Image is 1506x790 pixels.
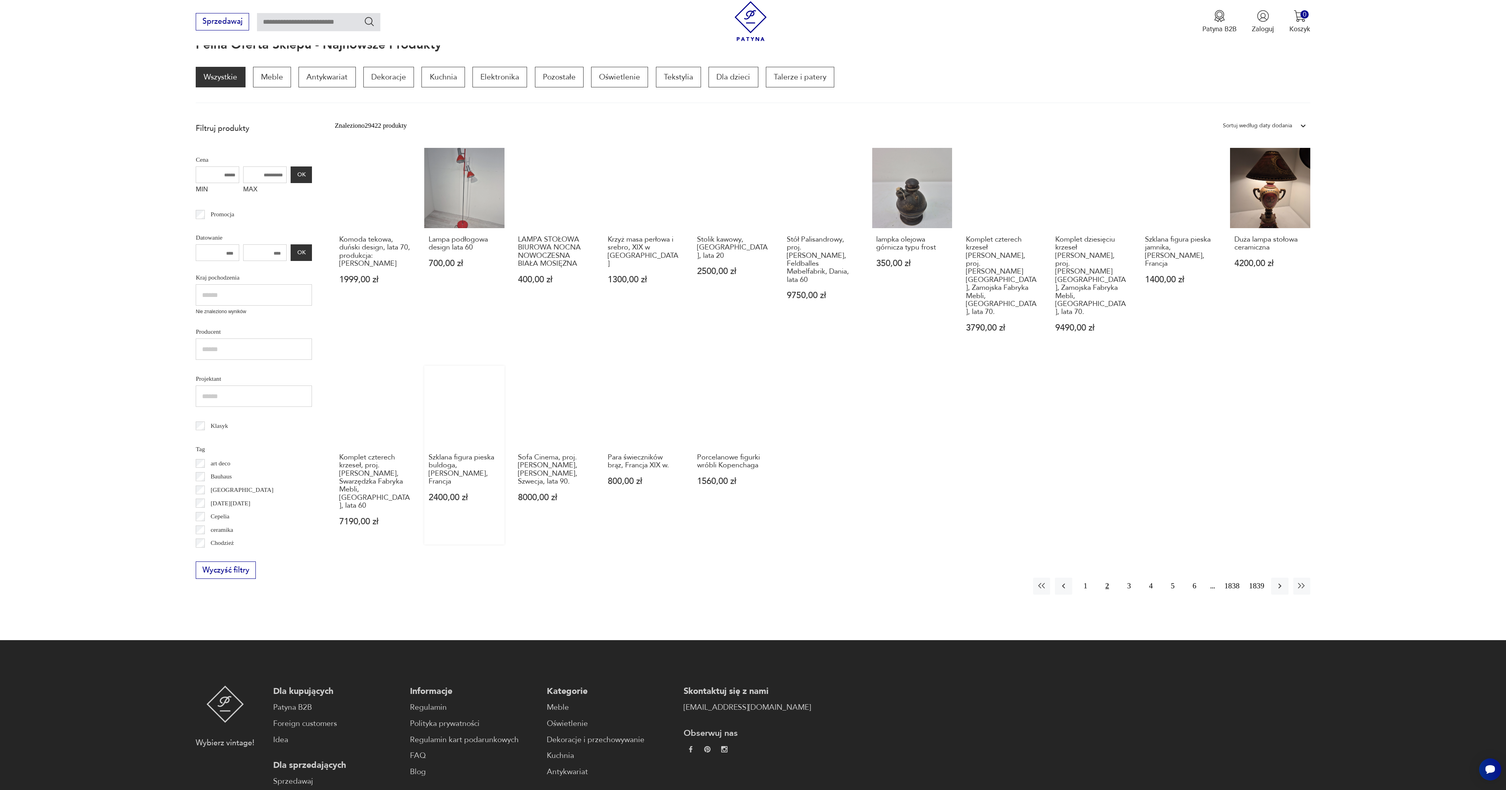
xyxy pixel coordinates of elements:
[518,236,590,268] h3: LAMPA STOŁOWA BIUROWA NOCNA NOWOCZESNA BIAŁA MOSIĘŻNA
[514,366,594,544] a: Sofa Cinema, proj. Gunilla Allard, Lammhults, Szwecja, lata 90.Sofa Cinema, proj. [PERSON_NAME], ...
[339,236,411,268] h3: Komoda tekowa, duński design, lata 70, produkcja: [PERSON_NAME]
[697,477,769,486] p: 1560,00 zł
[684,686,811,697] p: Skontaktuj się z nami
[591,67,648,87] a: Oświetlenie
[291,244,312,261] button: OK
[196,38,441,52] h1: Pełna oferta sklepu - najnowsze produkty
[196,561,256,579] button: Wyczyść filtry
[335,366,415,544] a: Komplet czterech krzeseł, proj. M. Grabiński, Swarzędzka Fabryka Mebli, Polska, lata 60Komplet cz...
[1202,25,1237,34] p: Patyna B2B
[547,766,674,778] a: Antykwariat
[1142,578,1159,595] button: 4
[211,485,274,495] p: [GEOGRAPHIC_DATA]
[693,148,773,351] a: Stolik kawowy, Wielka Brytania, lata 20Stolik kawowy, [GEOGRAPHIC_DATA], lata 202500,00 zł
[787,236,858,284] h3: Stół Palisandrowy, proj. [PERSON_NAME], Feldballes Møbelfabrik, Dania, lata 60
[608,454,679,470] h3: Para świeczników brąz, Francja XIX w.
[339,518,411,526] p: 7190,00 zł
[253,67,291,87] p: Meble
[1164,578,1181,595] button: 5
[429,454,500,486] h3: Szklana figura pieska buldoga, [PERSON_NAME], Francja
[1289,25,1310,34] p: Koszyk
[424,148,504,351] a: Lampa podłogowa design lata 60Lampa podłogowa design lata 60700,00 zł
[1202,10,1237,34] button: Patyna B2B
[1479,758,1501,781] iframe: Smartsupp widget button
[211,551,233,561] p: Ćmielów
[1247,578,1266,595] button: 1839
[410,702,537,713] a: Regulamin
[273,760,401,771] p: Dla sprzedających
[962,148,1041,351] a: Komplet czterech krzeseł Skoczek, proj. J. Kędziorek, Zamojska Fabryka Mebli, Polska, lata 70.Kom...
[787,291,858,300] p: 9750,00 zł
[211,471,232,482] p: Bauhaus
[608,477,679,486] p: 800,00 zł
[1055,236,1127,316] h3: Komplet dziesięciu krzeseł [PERSON_NAME], proj. [PERSON_NAME][GEOGRAPHIC_DATA], Zamojska Fabryka ...
[709,67,758,87] a: Dla dzieci
[339,454,411,510] h3: Komplet czterech krzeseł, proj. [PERSON_NAME], Swarzędzka Fabryka Mebli, [GEOGRAPHIC_DATA], lata 60
[608,236,679,268] h3: Krzyż masa perłowa i srebro, XIX w [GEOGRAPHIC_DATA]
[1145,236,1217,268] h3: Szklana figura pieska jamnika, [PERSON_NAME], Francja
[335,121,407,131] div: Znaleziono 29422 produkty
[1121,578,1138,595] button: 3
[211,209,234,219] p: Promocja
[206,686,244,723] img: Patyna - sklep z meblami i dekoracjami vintage
[410,718,537,730] a: Polityka prywatności
[966,236,1037,316] h3: Komplet czterech krzeseł [PERSON_NAME], proj. [PERSON_NAME][GEOGRAPHIC_DATA], Zamojska Fabryka Me...
[547,718,674,730] a: Oświetlenie
[1234,236,1306,252] h3: Duża lampa stołowa ceramiczna
[196,155,312,165] p: Cena
[514,148,594,351] a: LAMPA STOŁOWA BIUROWA NOCNA NOWOCZESNA BIAŁA MOSIĘŻNALAMPA STOŁOWA BIUROWA NOCNA NOWOCZESNA BIAŁA...
[410,686,537,697] p: Informacje
[1145,276,1217,284] p: 1400,00 zł
[273,686,401,697] p: Dla kupujących
[535,67,584,87] a: Pozostałe
[1300,10,1309,19] div: 0
[196,737,254,749] p: Wybierz vintage!
[731,1,771,41] img: Patyna - sklep z meblami i dekoracjami vintage
[547,686,674,697] p: Kategorie
[211,538,234,548] p: Chodzież
[1186,578,1203,595] button: 6
[273,734,401,746] a: Idea
[429,493,500,502] p: 2400,00 zł
[1294,10,1306,22] img: Ikona koszyka
[196,13,249,30] button: Sprzedawaj
[421,67,465,87] a: Kuchnia
[339,276,411,284] p: 1999,00 zł
[299,67,355,87] a: Antykwariat
[196,444,312,454] p: Tag
[472,67,527,87] a: Elektronika
[704,746,710,752] img: 37d27d81a828e637adc9f9cb2e3d3a8a.webp
[721,746,727,752] img: c2fd9cf7f39615d9d6839a72ae8e59e5.webp
[410,766,537,778] a: Blog
[872,148,952,351] a: lampka olejowa górnicza typu frostlampka olejowa górnicza typu frost350,00 zł
[518,276,590,284] p: 400,00 zł
[547,702,674,713] a: Meble
[1099,578,1116,595] button: 2
[766,67,834,87] a: Talerze i patery
[211,458,231,469] p: art deco
[656,67,701,87] a: Tekstylia
[1213,10,1226,22] img: Ikona medalu
[1223,121,1292,131] div: Sortuj według daty dodania
[196,374,312,384] p: Projektant
[273,702,401,713] a: Patyna B2B
[1141,148,1221,351] a: Szklana figura pieska jamnika, Daum, FrancjaSzklana figura pieska jamnika, [PERSON_NAME], Francja...
[876,236,948,252] h3: lampka olejowa górnicza typu frost
[211,498,250,508] p: [DATE][DATE]
[363,67,414,87] a: Dekoracje
[335,148,415,351] a: Komoda tekowa, duński design, lata 70, produkcja: DaniaKomoda tekowa, duński design, lata 70, pro...
[693,366,773,544] a: Porcelanowe figurki wróbli KopenchagaPorcelanowe figurki wróbli Kopenchaga1560,00 zł
[211,421,228,431] p: Klasyk
[196,67,245,87] a: Wszystkie
[364,16,375,27] button: Szukaj
[196,232,312,243] p: Datowanie
[1222,578,1242,595] button: 1838
[1234,259,1306,268] p: 4200,00 zł
[603,148,683,351] a: Krzyż masa perłowa i srebro, XIX w FrancjaKrzyż masa perłowa i srebro, XIX w [GEOGRAPHIC_DATA]130...
[424,366,504,544] a: Szklana figura pieska buldoga, Daum, FrancjaSzklana figura pieska buldoga, [PERSON_NAME], Francja...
